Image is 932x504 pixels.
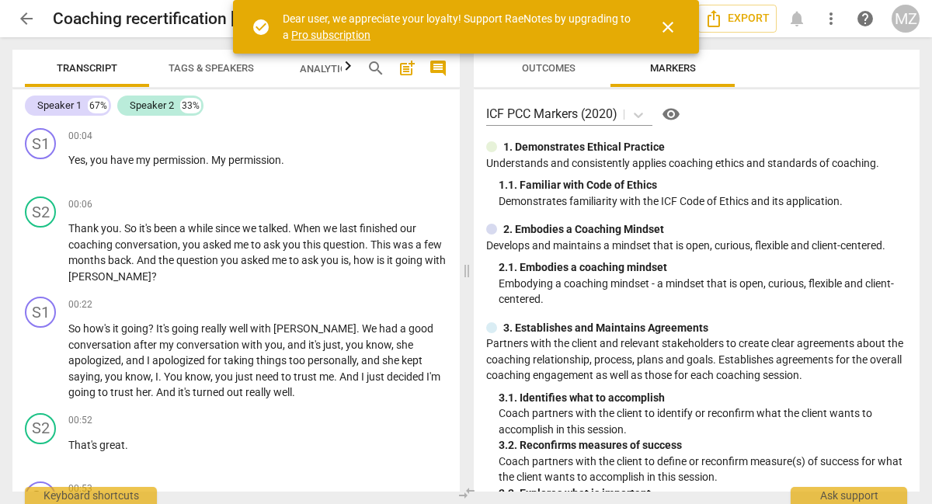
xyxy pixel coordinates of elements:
[349,254,353,266] span: ,
[115,238,178,251] span: conversation
[300,63,372,75] span: Analytics
[155,370,158,383] span: I
[68,482,92,495] span: 00:53
[367,59,385,78] span: search
[499,454,907,485] p: Coach partners with the client to define or reconfirm measure(s) of success for what the client w...
[215,222,242,235] span: since
[652,102,683,127] a: Help
[356,354,361,367] span: ,
[224,354,256,367] span: taking
[486,238,907,254] p: Develops and maintains a mindset that is open, curious, flexible and client-centered.
[387,254,395,266] span: it
[98,386,110,398] span: to
[522,62,576,74] span: Outcomes
[341,339,346,351] span: ,
[425,254,446,266] span: with
[154,222,179,235] span: been
[273,386,292,398] span: well
[151,270,157,283] span: ?
[110,386,136,398] span: trust
[153,154,206,166] span: permission
[241,254,272,266] span: asked
[183,238,203,251] span: you
[292,386,295,398] span: .
[207,354,224,367] span: for
[251,238,263,251] span: to
[379,322,400,335] span: had
[68,298,92,311] span: 00:22
[409,322,433,335] span: good
[303,238,323,251] span: this
[365,238,370,251] span: .
[486,155,907,172] p: Understands and consistently applies coaching ethics and standards of coaching.
[169,62,254,74] span: Tags & Speakers
[124,222,139,235] span: So
[90,154,110,166] span: you
[395,254,425,266] span: going
[398,59,416,78] span: post_add
[125,370,151,383] span: know
[363,56,388,81] button: Search
[659,102,683,127] button: Help
[341,254,349,266] span: is
[139,222,154,235] span: it's
[426,370,440,383] span: I'm
[108,254,131,266] span: back
[402,354,423,367] span: kept
[68,254,108,266] span: months
[68,339,134,351] span: conversation
[400,222,416,235] span: our
[281,370,294,383] span: to
[377,254,387,266] span: is
[356,322,362,335] span: .
[68,354,121,367] span: apologized
[68,386,98,398] span: going
[242,222,259,235] span: we
[25,196,56,228] div: Change speaker
[334,370,339,383] span: .
[361,370,367,383] span: I
[121,354,126,367] span: ,
[400,322,409,335] span: a
[25,128,56,159] div: Change speaker
[301,254,321,266] span: ask
[499,276,907,308] p: Embodying a coaching mindset - a mindset that is open, curious, flexible and client-centered.
[856,9,875,28] span: help
[367,370,387,383] span: just
[499,193,907,210] p: Demonstrates familiarity with the ICF Code of Ethics and its application.
[185,370,210,383] span: know
[851,5,879,33] a: Help
[180,98,201,113] div: 33%
[176,339,242,351] span: conversation
[308,354,356,367] span: personally
[339,222,360,235] span: last
[88,98,109,113] div: 67%
[152,354,207,367] span: apologized
[201,322,229,335] span: really
[68,414,92,427] span: 00:52
[393,238,416,251] span: was
[83,322,113,335] span: how's
[203,238,234,251] span: asked
[68,130,92,143] span: 00:04
[221,254,241,266] span: you
[486,105,617,123] p: ICF PCC Markers (2020)
[68,154,85,166] span: Yes
[57,62,117,74] span: Transcript
[287,339,308,351] span: and
[229,322,250,335] span: well
[370,238,393,251] span: This
[704,9,770,28] span: Export
[25,487,157,504] div: Keyboard shortcuts
[791,487,907,504] div: Ask support
[101,222,119,235] span: you
[263,238,283,251] span: ask
[382,354,402,367] span: she
[289,254,301,266] span: to
[156,322,172,335] span: It's
[697,5,777,33] button: Export
[319,370,334,383] span: me
[499,259,907,276] div: 2. 1. Embodies a coaching mindset
[176,254,221,266] span: question
[892,5,920,33] button: MZ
